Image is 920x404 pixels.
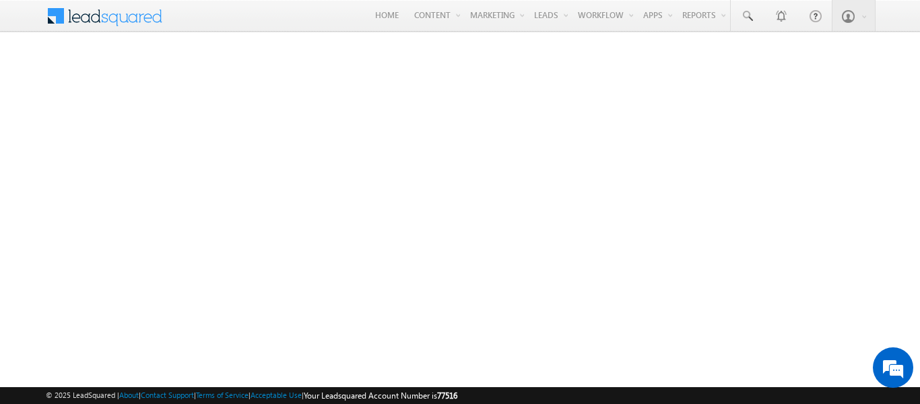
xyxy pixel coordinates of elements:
a: About [119,391,139,399]
a: Contact Support [141,391,194,399]
a: Terms of Service [196,391,249,399]
span: Your Leadsquared Account Number is [304,391,457,401]
span: 77516 [437,391,457,401]
span: © 2025 LeadSquared | | | | | [46,389,457,402]
a: Acceptable Use [251,391,302,399]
